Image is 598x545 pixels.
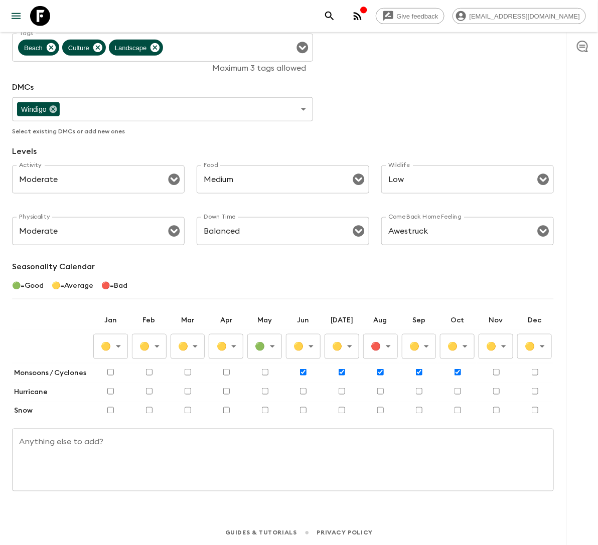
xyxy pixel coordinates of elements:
[93,315,128,325] p: Jan
[440,315,475,325] p: Oct
[19,63,306,73] p: Maximum 3 tags allowed
[209,336,243,356] div: 🟡
[402,315,436,325] p: Sep
[109,42,153,54] span: Landscape
[132,336,167,356] div: 🟡
[352,172,366,187] button: Open
[19,213,50,221] label: Physicality
[325,336,359,356] div: 🟡
[453,8,586,24] div: [EMAIL_ADDRESS][DOMAIN_NAME]
[101,281,127,291] p: 🔴 = Bad
[209,315,243,325] p: Apr
[376,8,444,24] a: Give feedback
[204,161,218,169] label: Food
[62,40,106,56] div: Culture
[12,261,554,273] p: Seasonality Calendar
[247,336,282,356] div: 🟢
[402,336,436,356] div: 🟡
[536,172,550,187] button: Open
[19,29,33,38] label: Tags
[440,336,475,356] div: 🟡
[286,315,321,325] p: Jun
[225,527,297,538] a: Guides & Tutorials
[171,336,205,356] div: 🟡
[325,315,359,325] p: [DATE]
[93,336,128,356] div: 🟡
[109,40,164,56] div: Landscape
[320,6,340,26] button: search adventures
[12,81,313,93] p: DMCs
[363,336,398,356] div: 🔴
[62,42,95,54] span: Culture
[363,315,398,325] p: Aug
[167,224,181,238] button: Open
[132,315,167,325] p: Feb
[286,336,321,356] div: 🟡
[14,387,89,397] p: Hurricane
[204,213,235,221] label: Down Time
[17,102,60,116] div: Windigo
[479,315,513,325] p: Nov
[12,145,554,157] p: Levels
[17,104,51,115] span: Windigo
[12,281,44,291] p: 🟢 = Good
[171,315,205,325] p: Mar
[517,315,552,325] p: Dec
[479,336,513,356] div: 🟡
[391,13,444,20] span: Give feedback
[14,406,89,416] p: Snow
[464,13,585,20] span: [EMAIL_ADDRESS][DOMAIN_NAME]
[295,41,310,55] button: Open
[388,161,410,169] label: Wildlife
[388,213,462,221] label: Come Back Home Feeling
[19,161,42,169] label: Activity
[18,40,59,56] div: Beach
[18,42,49,54] span: Beach
[517,336,552,356] div: 🟡
[6,6,26,26] button: menu
[52,281,93,291] p: 🟡 = Average
[14,368,89,378] p: Monsoons / Cyclones
[167,172,181,187] button: Open
[536,224,550,238] button: Open
[247,315,282,325] p: May
[12,125,313,137] p: Select existing DMCs or add new ones
[352,224,366,238] button: Open
[317,527,373,538] a: Privacy Policy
